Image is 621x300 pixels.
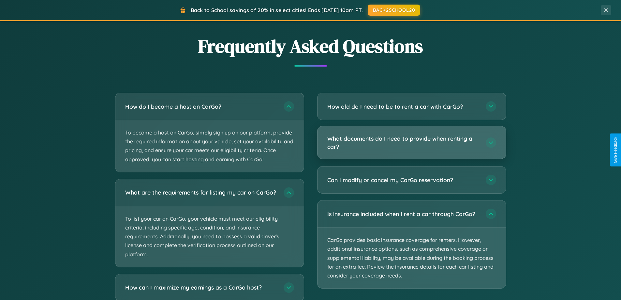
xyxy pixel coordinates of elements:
p: To list your car on CarGo, your vehicle must meet our eligibility criteria, including specific ag... [115,206,304,267]
h3: Can I modify or cancel my CarGo reservation? [327,176,479,184]
h2: Frequently Asked Questions [115,34,506,59]
p: CarGo provides basic insurance coverage for renters. However, additional insurance options, such ... [318,228,506,288]
h3: How can I maximize my earnings as a CarGo host? [125,283,277,292]
button: BACK2SCHOOL20 [368,5,420,16]
h3: How old do I need to be to rent a car with CarGo? [327,103,479,111]
span: Back to School savings of 20% in select cities! Ends [DATE] 10am PT. [191,7,363,13]
h3: What are the requirements for listing my car on CarGo? [125,188,277,197]
h3: How do I become a host on CarGo? [125,103,277,111]
div: Give Feedback [613,137,618,163]
p: To become a host on CarGo, simply sign up on our platform, provide the required information about... [115,120,304,172]
h3: What documents do I need to provide when renting a car? [327,134,479,150]
h3: Is insurance included when I rent a car through CarGo? [327,210,479,218]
